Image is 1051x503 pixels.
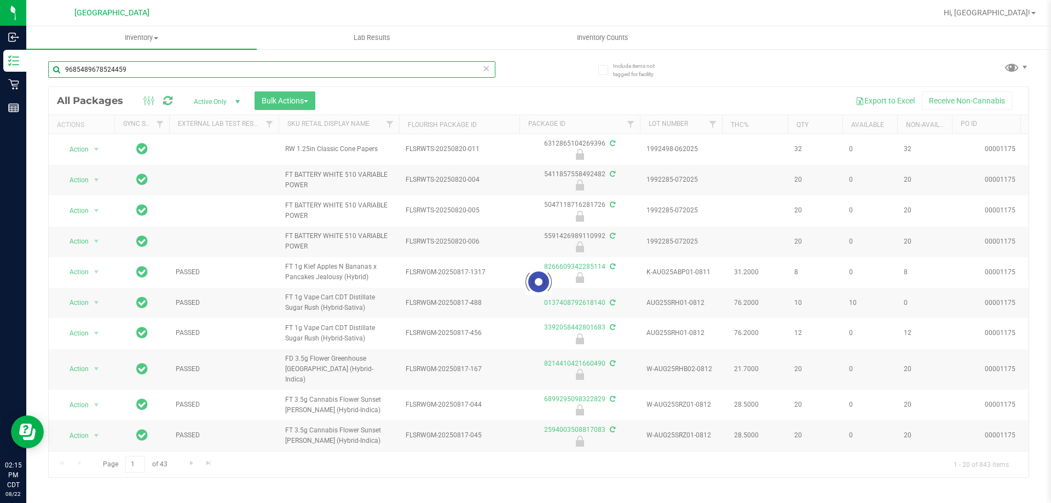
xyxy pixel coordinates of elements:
span: Lab Results [339,33,405,43]
span: Clear [482,61,490,76]
inline-svg: Inbound [8,32,19,43]
inline-svg: Reports [8,102,19,113]
span: Include items not tagged for facility [613,62,668,78]
input: Search Package ID, Item Name, SKU, Lot or Part Number... [48,61,495,78]
span: Inventory Counts [562,33,643,43]
a: Inventory [26,26,257,49]
span: Inventory [26,33,257,43]
p: 08/22 [5,490,21,498]
span: [GEOGRAPHIC_DATA] [74,8,149,18]
inline-svg: Inventory [8,55,19,66]
inline-svg: Retail [8,79,19,90]
p: 02:15 PM CDT [5,460,21,490]
a: Lab Results [257,26,487,49]
a: Inventory Counts [487,26,718,49]
iframe: Resource center [11,415,44,448]
span: Hi, [GEOGRAPHIC_DATA]! [944,8,1030,17]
